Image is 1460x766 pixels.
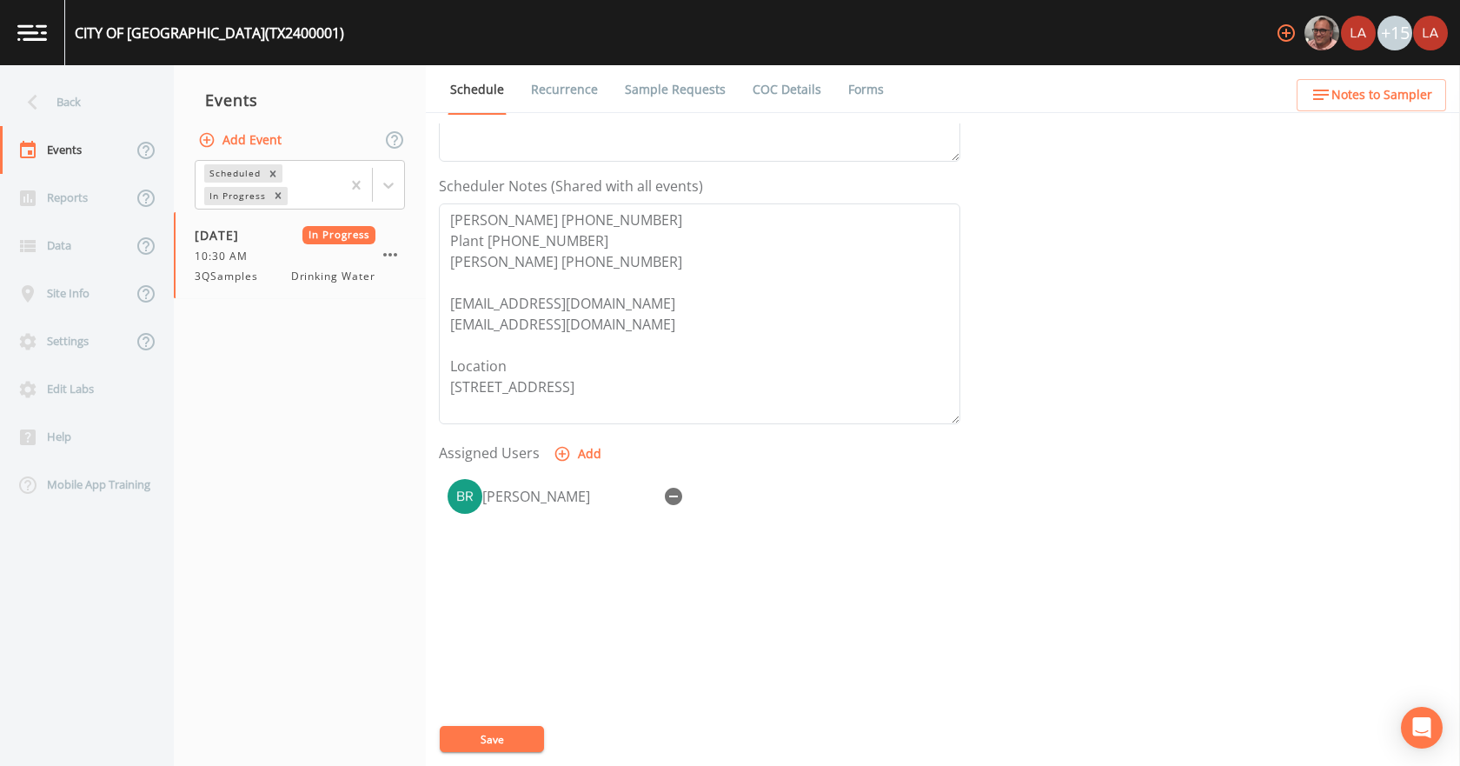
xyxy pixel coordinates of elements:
div: Events [174,78,426,122]
div: Open Intercom Messenger [1401,707,1443,749]
a: Forms [846,65,886,114]
span: 10:30 AM [195,249,258,264]
button: Save [440,726,544,752]
div: CITY OF [GEOGRAPHIC_DATA] (TX2400001) [75,23,344,43]
img: logo [17,24,47,41]
textarea: [PERSON_NAME] [PHONE_NUMBER] Plant [PHONE_NUMBER] [PERSON_NAME] [PHONE_NUMBER] [EMAIL_ADDRESS][DO... [439,203,960,424]
div: Scheduled [204,164,263,183]
span: In Progress [302,226,376,244]
button: Add Event [195,124,289,157]
img: 0223195823e73a332285ce26dfbf4dcf [448,479,482,514]
div: [PERSON_NAME] [482,486,656,507]
div: In Progress [204,187,269,205]
img: cf6e799eed601856facf0d2563d1856d [1413,16,1448,50]
span: [DATE] [195,226,251,244]
span: 3QSamples [195,269,269,284]
img: e2d790fa78825a4bb76dcb6ab311d44c [1304,16,1339,50]
div: Mike Franklin [1304,16,1340,50]
span: Drinking Water [291,269,375,284]
label: Assigned Users [439,443,540,463]
a: COC Details [750,65,824,114]
a: Recurrence [528,65,601,114]
div: +15 [1377,16,1412,50]
span: Notes to Sampler [1331,84,1432,106]
label: Scheduler Notes (Shared with all events) [439,176,703,196]
a: [DATE]In Progress10:30 AM3QSamplesDrinking Water [174,212,426,299]
button: Add [550,438,608,470]
img: cf6e799eed601856facf0d2563d1856d [1341,16,1376,50]
div: Remove In Progress [269,187,288,205]
a: Schedule [448,65,507,115]
button: Notes to Sampler [1297,79,1446,111]
div: Lauren Saenz [1340,16,1377,50]
a: Sample Requests [622,65,728,114]
div: Remove Scheduled [263,164,282,183]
